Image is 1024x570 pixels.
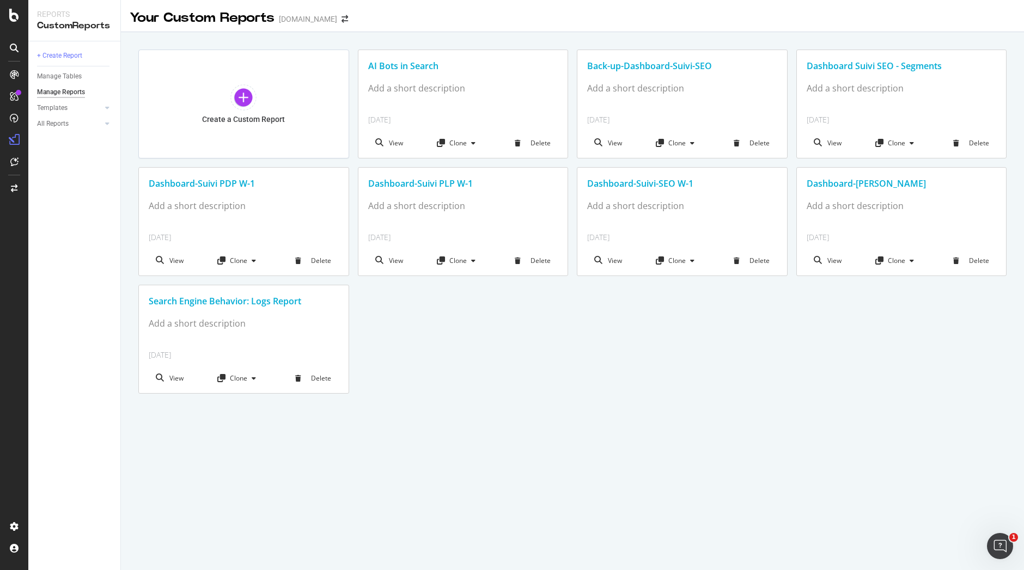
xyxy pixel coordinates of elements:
div: Delete [936,128,1006,158]
div: Clone [875,256,919,265]
div: Add a short description [368,82,558,95]
div: [DATE] [807,232,997,243]
div: Clone [656,138,700,148]
span: 1 [1009,533,1018,542]
div: [DATE] [587,232,777,243]
a: Manage Reports [37,87,113,98]
div: + Create Report [37,50,82,62]
div: [DOMAIN_NAME] [279,14,337,24]
div: [DATE] [368,232,558,243]
iframe: Intercom live chat [987,533,1013,559]
div: Dashboard-[PERSON_NAME] [807,177,997,190]
div: Delete [717,246,787,275]
div: Your Custom Reports [130,9,275,27]
div: Add a short description [587,82,777,95]
div: Clone [217,256,261,265]
div: Dashboard-Suivi PDP W-1 [149,177,339,190]
div: Create a Custom Report [202,115,285,124]
div: Delete [717,128,787,158]
div: View [577,246,639,275]
div: Templates [37,102,68,114]
div: Dashboard-Suivi-SEO W-1 [587,177,777,190]
div: [DATE] [149,232,339,243]
div: Delete [278,246,348,275]
div: View [797,246,858,275]
div: [DATE] [149,350,339,360]
div: Back-up-Dashboard-Suivi-SEO [587,60,777,72]
div: Add a short description [149,200,339,212]
div: Add a short description [807,200,997,212]
div: View [139,363,200,393]
div: Dashboard Suivi SEO - Segments [807,60,997,72]
div: View [139,246,200,275]
div: Add a short description [807,82,997,95]
div: View [797,128,858,158]
div: Clone [656,256,700,265]
div: View [577,128,639,158]
div: Clone [217,373,261,383]
div: Clone [437,138,481,148]
a: All Reports [37,118,102,130]
a: Manage Tables [37,71,113,82]
div: Manage Tables [37,71,82,82]
div: Clone [875,138,919,148]
div: All Reports [37,118,69,130]
div: [DATE] [587,114,777,125]
div: Add a short description [587,200,777,212]
div: Delete [498,128,568,158]
div: View [358,128,420,158]
div: Dashboard-Suivi PLP W-1 [368,177,558,190]
div: [DATE] [368,114,558,125]
div: Manage Reports [37,87,85,98]
a: Templates [37,102,102,114]
div: Delete [936,246,1006,275]
div: arrow-right-arrow-left [342,15,348,23]
div: Delete [498,246,568,275]
div: CustomReports [37,20,112,32]
div: Add a short description [368,200,558,212]
div: [DATE] [807,114,997,125]
div: Delete [278,363,348,393]
div: Clone [437,256,481,265]
div: Add a short description [149,317,339,330]
div: AI Bots in Search [368,60,558,72]
div: Search Engine Behavior: Logs Report [149,295,339,308]
div: View [358,246,420,275]
div: Reports [37,9,112,20]
a: + Create Report [37,50,113,62]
